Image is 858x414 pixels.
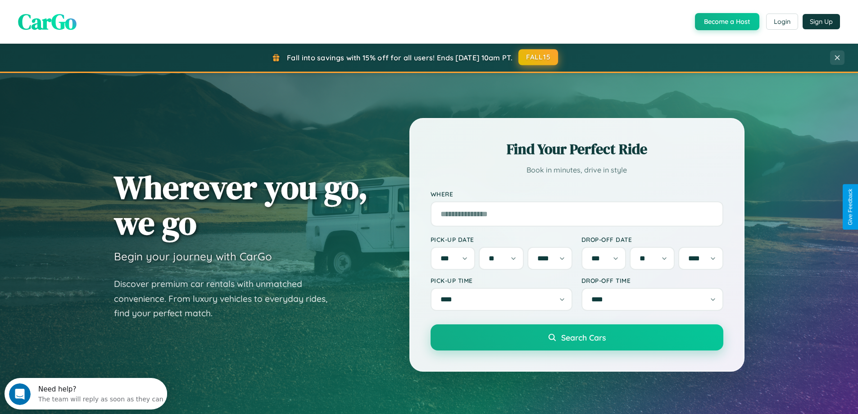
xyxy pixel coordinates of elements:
[18,7,77,36] span: CarGo
[4,4,168,28] div: Open Intercom Messenger
[431,236,572,243] label: Pick-up Date
[431,277,572,284] label: Pick-up Time
[431,324,723,350] button: Search Cars
[803,14,840,29] button: Sign Up
[431,190,723,198] label: Where
[766,14,798,30] button: Login
[114,277,339,321] p: Discover premium car rentals with unmatched convenience. From luxury vehicles to everyday rides, ...
[5,378,167,409] iframe: Intercom live chat discovery launcher
[518,49,558,65] button: FALL15
[114,250,272,263] h3: Begin your journey with CarGo
[695,13,759,30] button: Become a Host
[581,236,723,243] label: Drop-off Date
[431,139,723,159] h2: Find Your Perfect Ride
[581,277,723,284] label: Drop-off Time
[9,383,31,405] iframe: Intercom live chat
[34,8,159,15] div: Need help?
[431,164,723,177] p: Book in minutes, drive in style
[847,189,853,225] div: Give Feedback
[287,53,513,62] span: Fall into savings with 15% off for all users! Ends [DATE] 10am PT.
[114,169,368,241] h1: Wherever you go, we go
[34,15,159,24] div: The team will reply as soon as they can
[561,332,606,342] span: Search Cars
